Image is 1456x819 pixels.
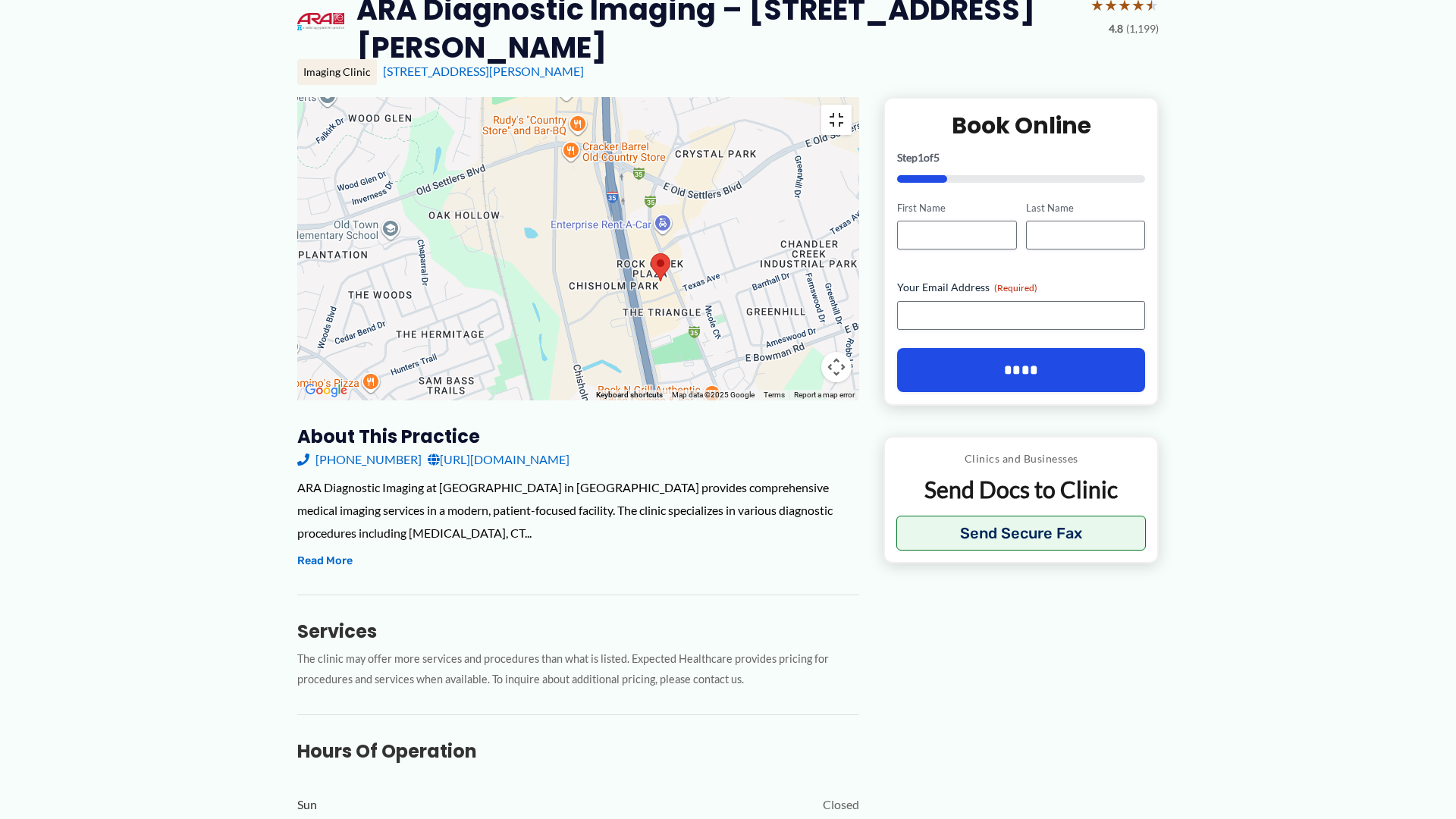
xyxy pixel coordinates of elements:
span: 4.8 [1109,19,1123,39]
span: Map data ©2025 Google [672,391,755,399]
a: [PHONE_NUMBER] [297,448,422,471]
h3: Services [297,620,859,643]
button: Toggle fullscreen view [821,105,852,135]
div: Imaging Clinic [297,59,377,85]
h2: Book Online [897,111,1145,140]
a: [URL][DOMAIN_NAME] [428,448,570,471]
h3: About this practice [297,425,859,448]
span: 1 [918,151,924,164]
label: Your Email Address [897,280,1145,295]
p: Step of [897,152,1145,163]
img: Google [301,381,351,400]
label: First Name [897,201,1016,215]
div: ARA Diagnostic Imaging at [GEOGRAPHIC_DATA] in [GEOGRAPHIC_DATA] provides comprehensive medical i... [297,476,859,544]
a: Terms (opens in new tab) [764,391,785,399]
p: Send Docs to Clinic [896,475,1146,504]
p: The clinic may offer more services and procedures than what is listed. Expected Healthcare provid... [297,649,859,690]
button: Send Secure Fax [896,516,1146,551]
a: [STREET_ADDRESS][PERSON_NAME] [383,64,584,78]
span: (Required) [994,282,1037,293]
button: Map camera controls [821,352,852,382]
span: 5 [934,151,940,164]
button: Read More [297,552,353,570]
span: (1,199) [1126,19,1159,39]
span: Closed [823,793,859,816]
p: Clinics and Businesses [896,449,1146,469]
span: Sun [297,793,317,816]
a: Open this area in Google Maps (opens a new window) [301,381,351,400]
a: Report a map error [794,391,855,399]
h3: Hours of Operation [297,739,859,763]
button: Keyboard shortcuts [596,390,663,400]
label: Last Name [1026,201,1145,215]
